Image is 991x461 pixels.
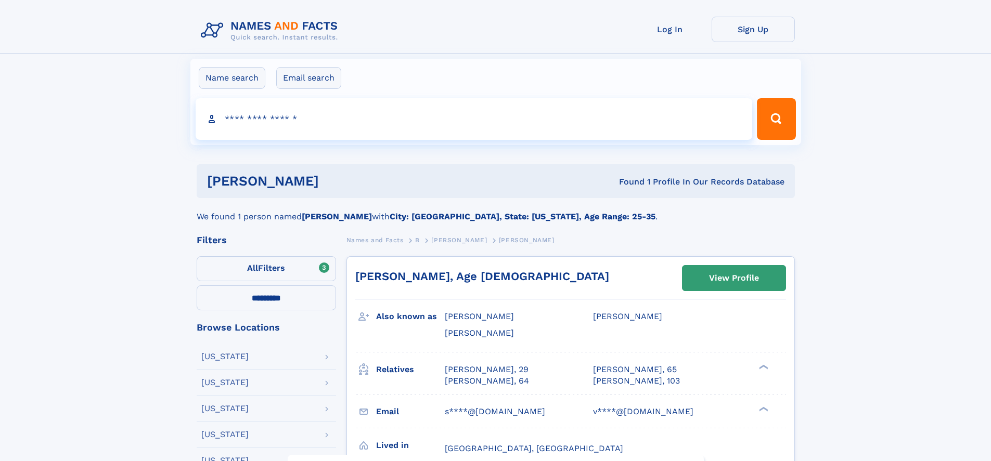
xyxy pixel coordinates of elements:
[593,311,662,321] span: [PERSON_NAME]
[469,176,784,188] div: Found 1 Profile In Our Records Database
[415,233,420,246] a: B
[197,256,336,281] label: Filters
[197,235,336,245] div: Filters
[346,233,404,246] a: Names and Facts
[302,212,372,221] b: [PERSON_NAME]
[628,17,712,42] a: Log In
[201,404,249,413] div: [US_STATE]
[709,266,759,290] div: View Profile
[376,308,445,325] h3: Also known as
[415,236,420,244] span: B
[376,361,445,378] h3: Relatives
[445,364,529,375] a: [PERSON_NAME], 29
[207,175,469,188] h1: [PERSON_NAME]
[197,198,795,223] div: We found 1 person named with .
[376,403,445,420] h3: Email
[390,212,655,221] b: City: [GEOGRAPHIC_DATA], State: [US_STATE], Age Range: 25-35
[196,98,753,140] input: search input
[199,67,265,89] label: Name search
[499,236,555,244] span: [PERSON_NAME]
[756,405,769,412] div: ❯
[201,430,249,439] div: [US_STATE]
[593,375,680,387] a: [PERSON_NAME], 103
[593,364,677,375] a: [PERSON_NAME], 65
[355,270,609,283] a: [PERSON_NAME], Age [DEMOGRAPHIC_DATA]
[757,98,795,140] button: Search Button
[431,233,487,246] a: [PERSON_NAME]
[756,363,769,370] div: ❯
[445,328,514,338] span: [PERSON_NAME]
[201,352,249,361] div: [US_STATE]
[376,437,445,454] h3: Lived in
[247,263,258,273] span: All
[201,378,249,387] div: [US_STATE]
[445,443,623,453] span: [GEOGRAPHIC_DATA], [GEOGRAPHIC_DATA]
[276,67,341,89] label: Email search
[431,236,487,244] span: [PERSON_NAME]
[712,17,795,42] a: Sign Up
[683,266,786,291] a: View Profile
[197,323,336,332] div: Browse Locations
[445,311,514,321] span: [PERSON_NAME]
[445,375,529,387] a: [PERSON_NAME], 64
[197,17,346,45] img: Logo Names and Facts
